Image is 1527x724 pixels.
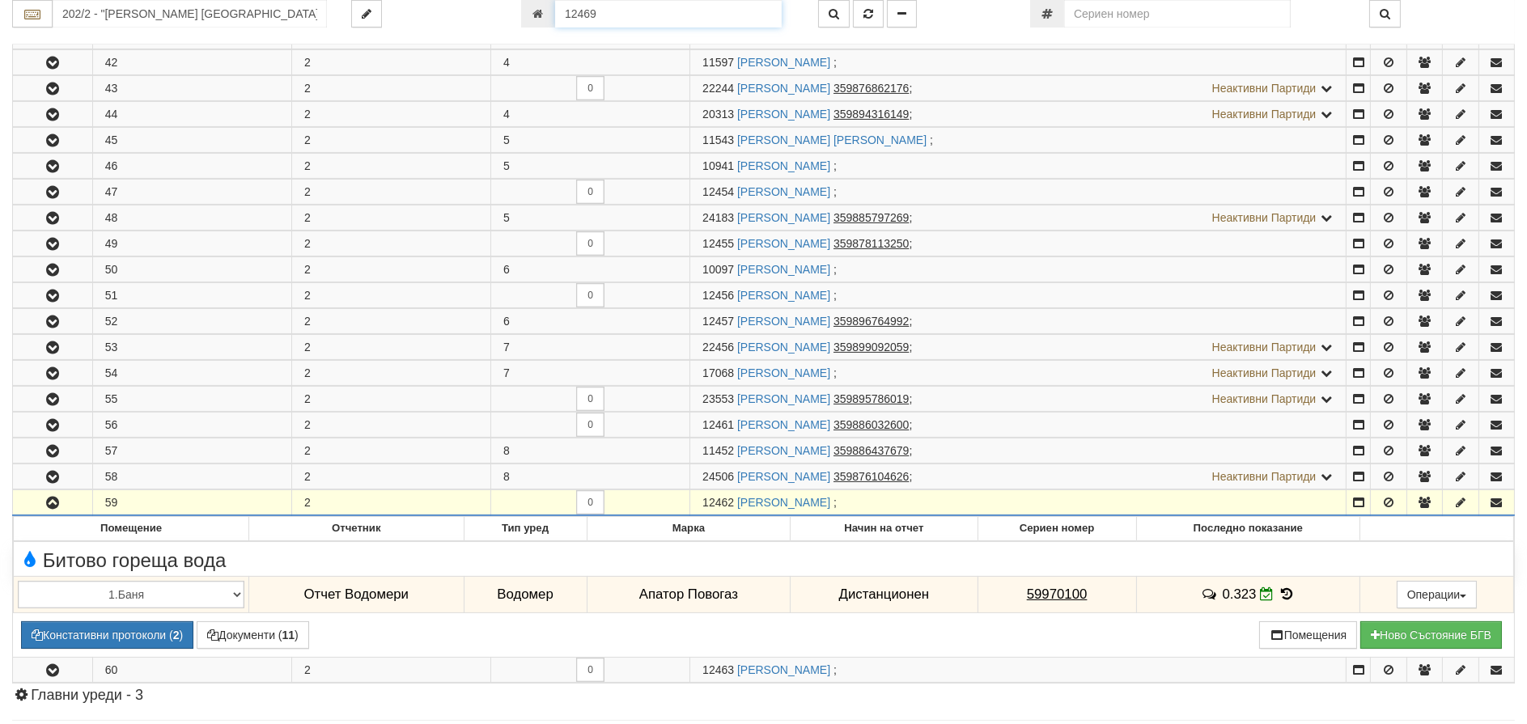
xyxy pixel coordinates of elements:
[503,56,510,69] span: 4
[291,102,490,127] td: 2
[291,231,490,256] td: 2
[690,464,1347,489] td: ;
[291,283,490,308] td: 2
[690,438,1347,464] td: ;
[737,444,830,457] a: [PERSON_NAME]
[702,211,734,224] span: Партида №
[92,102,291,127] td: 44
[690,658,1347,683] td: ;
[791,576,978,613] td: Дистанционен
[291,76,490,101] td: 2
[503,470,510,483] span: 8
[291,257,490,282] td: 2
[291,490,490,516] td: 2
[833,418,909,431] tcxspan: Call 359886032600 via 3CX
[1212,470,1317,483] span: Неактивни Партиди
[833,237,909,250] tcxspan: Call 359878113250 via 3CX
[690,257,1347,282] td: ;
[690,335,1347,360] td: ;
[702,392,734,405] span: Партида №
[690,361,1347,386] td: ;
[503,159,510,172] span: 5
[737,470,830,483] a: [PERSON_NAME]
[291,413,490,438] td: 2
[737,211,830,224] a: [PERSON_NAME]
[1136,517,1359,541] th: Последно показание
[1360,621,1502,649] button: Новo Състояние БГВ
[92,257,291,282] td: 50
[1027,586,1088,602] tcxspan: Call 59970100 via 3CX
[702,56,734,69] span: Партида №
[92,50,291,75] td: 42
[833,315,909,328] tcxspan: Call 359896764992 via 3CX
[291,180,490,205] td: 2
[587,517,791,541] th: Марка
[291,154,490,179] td: 2
[1397,581,1478,608] button: Операции
[833,108,909,121] tcxspan: Call 359894316149 via 3CX
[92,464,291,489] td: 58
[737,663,830,676] a: [PERSON_NAME]
[1212,341,1317,354] span: Неактивни Партиди
[464,517,587,541] th: Тип уред
[690,309,1347,334] td: ;
[1212,392,1317,405] span: Неактивни Партиди
[1212,211,1317,224] span: Неактивни Партиди
[702,133,734,146] span: Партида №
[291,50,490,75] td: 2
[503,211,510,224] span: 5
[978,517,1136,541] th: Сериен номер
[737,108,830,121] a: [PERSON_NAME]
[690,231,1347,256] td: ;
[737,56,830,69] a: [PERSON_NAME]
[702,159,734,172] span: Партида №
[503,133,510,146] span: 5
[833,341,909,354] tcxspan: Call 359899092059 via 3CX
[737,237,830,250] a: [PERSON_NAME]
[503,108,510,121] span: 4
[833,211,909,224] tcxspan: Call 359885797269 via 3CX
[690,413,1347,438] td: ;
[833,470,909,483] tcxspan: Call 359876104626 via 3CX
[291,205,490,231] td: 2
[1201,586,1222,602] span: История на забележките
[690,128,1347,153] td: ;
[1212,108,1317,121] span: Неактивни Партиди
[14,517,249,541] th: Помещение
[92,335,291,360] td: 53
[249,517,464,541] th: Отчетник
[690,76,1347,101] td: ;
[833,392,909,405] tcxspan: Call 359895786019 via 3CX
[737,366,830,379] a: [PERSON_NAME]
[291,438,490,464] td: 2
[1260,587,1274,601] i: Редакция Отчет към 01/10/2025
[291,658,490,683] td: 2
[291,387,490,412] td: 2
[304,586,409,602] span: Отчет Водомери
[833,444,909,457] tcxspan: Call 359886437679 via 3CX
[503,263,510,276] span: 6
[1212,82,1317,95] span: Неактивни Партиди
[92,361,291,386] td: 54
[702,237,734,250] span: Партида №
[1223,586,1257,602] span: 0.323
[702,185,734,198] span: Партида №
[737,185,830,198] a: [PERSON_NAME]
[690,283,1347,308] td: ;
[291,309,490,334] td: 2
[737,263,830,276] a: [PERSON_NAME]
[833,82,909,95] tcxspan: Call 359876862176 via 3CX
[702,418,734,431] span: Партида №
[587,576,791,613] td: Апатор Повогаз
[92,283,291,308] td: 51
[737,392,830,405] a: [PERSON_NAME]
[737,82,830,95] a: [PERSON_NAME]
[702,366,734,379] span: Партида №
[92,387,291,412] td: 55
[1259,621,1358,649] button: Помещения
[291,361,490,386] td: 2
[92,180,291,205] td: 47
[737,289,830,302] a: [PERSON_NAME]
[18,550,226,571] span: Битово гореща вода
[197,621,309,649] button: Документи (11)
